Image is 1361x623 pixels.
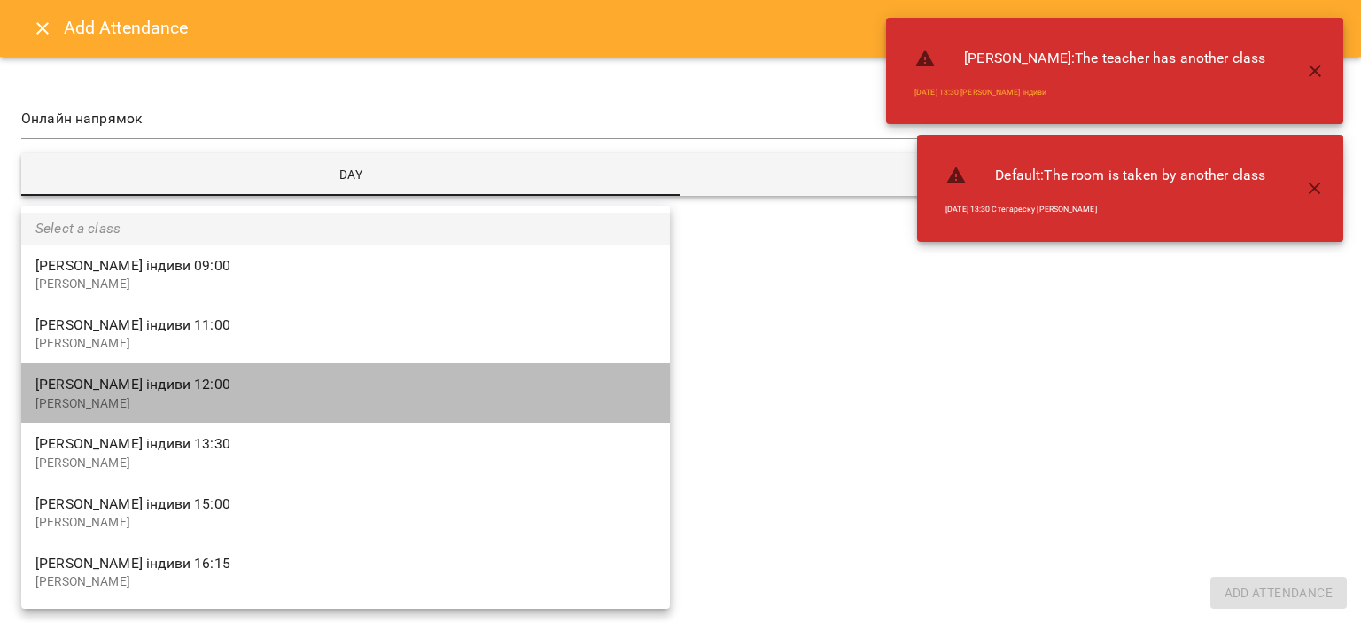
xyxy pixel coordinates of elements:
p: [PERSON_NAME] [35,335,656,353]
span: [PERSON_NAME] індиви 11:00 [35,315,656,336]
span: [PERSON_NAME] індиви 16:15 [35,553,656,574]
span: [PERSON_NAME] : The teacher has another class [964,48,1265,69]
p: [PERSON_NAME] [35,276,656,293]
p: [PERSON_NAME] [35,514,656,532]
p: [PERSON_NAME] [35,455,656,472]
span: [PERSON_NAME] індиви 12:00 [35,374,656,395]
span: [PERSON_NAME] індиви 09:00 [35,255,656,276]
p: [PERSON_NAME] [35,395,656,413]
li: [DATE] 13:30 Стегареску [PERSON_NAME] [931,197,1279,222]
span: [PERSON_NAME] індиви 15:00 [35,494,656,515]
span: Default : The room is taken by another class [995,165,1265,186]
span: [PERSON_NAME] індиви 13:30 [35,433,656,455]
a: [DATE] 13:30 [PERSON_NAME] індиви [914,87,1046,98]
p: [PERSON_NAME] [35,573,656,591]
